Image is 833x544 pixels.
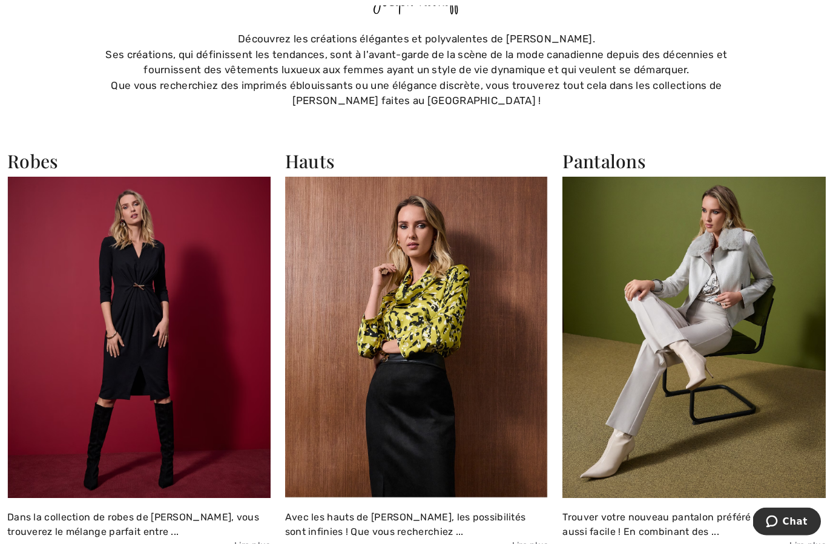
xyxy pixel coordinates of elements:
[99,79,734,110] div: Que vous recherchiez des imprimés éblouissants ou une élégance discrète, vous trouverez tout cela...
[285,177,548,499] img: 250821041104_76d7c88a528a8.jpg
[7,177,271,499] img: 250821041023_07b26dafec788.jpg
[753,508,821,538] iframe: Ouvre un widget dans lequel vous pouvez chatter avec l’un de nos agents
[7,151,271,172] h2: Robes
[285,151,548,172] h2: Hauts
[99,32,734,48] div: Découvrez les créations élégantes et polyvalentes de [PERSON_NAME].
[99,48,734,79] div: Ses créations, qui définissent les tendances, sont à l'avant-garde de la scène de la mode canadie...
[562,177,826,499] img: 250821041149_65888a7dd7725.jpg
[562,151,826,172] h2: Pantalons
